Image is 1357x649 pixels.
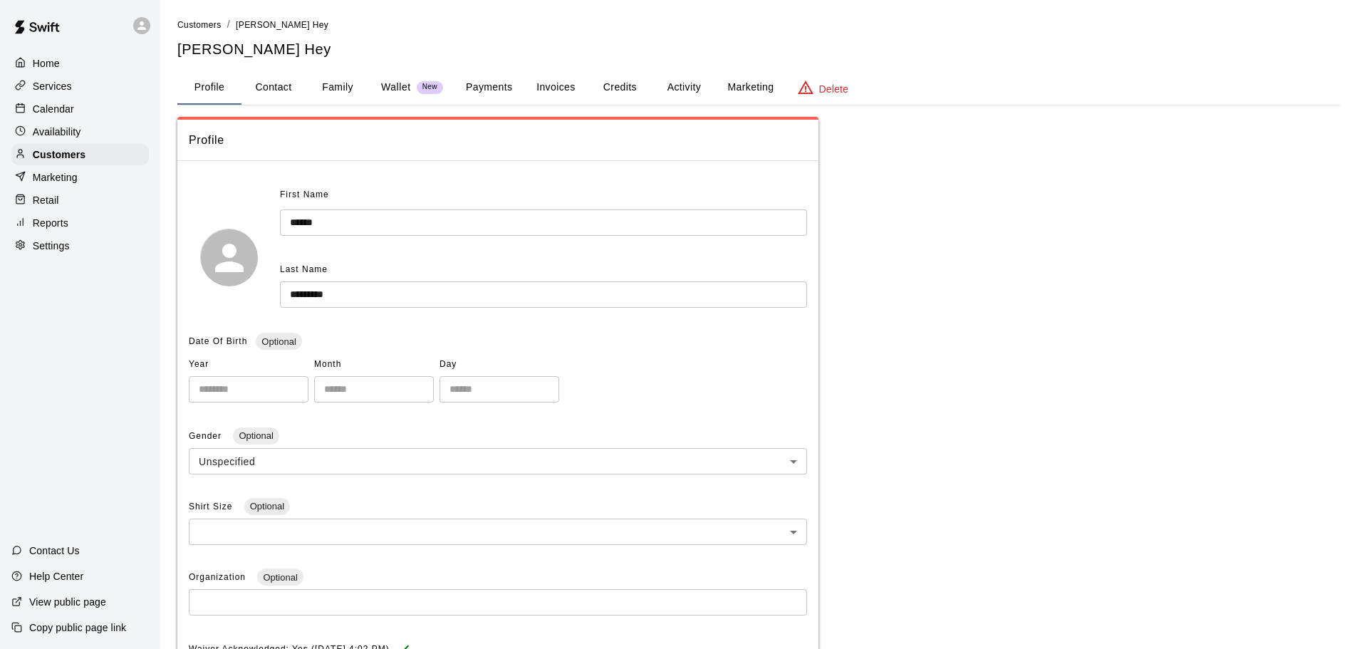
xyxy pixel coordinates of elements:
p: Contact Us [29,544,80,558]
a: Calendar [11,98,149,120]
button: Contact [241,71,306,105]
button: Family [306,71,370,105]
span: Month [314,353,434,376]
p: Marketing [33,170,78,185]
p: Retail [33,193,59,207]
button: Invoices [524,71,588,105]
button: Profile [177,71,241,105]
button: Activity [652,71,716,105]
p: Settings [33,239,70,253]
span: Shirt Size [189,502,236,512]
p: View public page [29,595,106,609]
p: Copy public page link [29,621,126,635]
div: basic tabs example [177,71,1340,105]
button: Credits [588,71,652,105]
li: / [227,17,230,32]
span: Customers [177,20,222,30]
span: Profile [189,131,807,150]
div: Unspecified [189,448,807,474]
span: New [417,83,443,92]
p: Delete [819,82,848,96]
a: Availability [11,121,149,142]
a: Home [11,53,149,74]
span: Date Of Birth [189,336,247,346]
span: Optional [233,430,279,441]
a: Settings [11,235,149,256]
span: Organization [189,572,249,582]
a: Retail [11,189,149,211]
a: Customers [177,19,222,30]
a: Reports [11,212,149,234]
p: Wallet [381,80,411,95]
span: [PERSON_NAME] Hey [236,20,328,30]
p: Availability [33,125,81,139]
p: Home [33,56,60,71]
span: Gender [189,431,224,441]
span: Optional [244,501,290,512]
p: Reports [33,216,68,230]
span: Year [189,353,308,376]
button: Marketing [716,71,785,105]
span: Day [440,353,559,376]
span: Optional [256,336,301,347]
p: Customers [33,147,85,162]
p: Help Center [29,569,83,583]
span: Last Name [280,264,328,274]
button: Payments [454,71,524,105]
a: Customers [11,144,149,165]
span: Optional [257,572,303,583]
span: First Name [280,184,329,207]
a: Services [11,76,149,97]
nav: breadcrumb [177,17,1340,33]
h5: [PERSON_NAME] Hey [177,40,1340,59]
p: Calendar [33,102,74,116]
a: Marketing [11,167,149,188]
p: Services [33,79,72,93]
